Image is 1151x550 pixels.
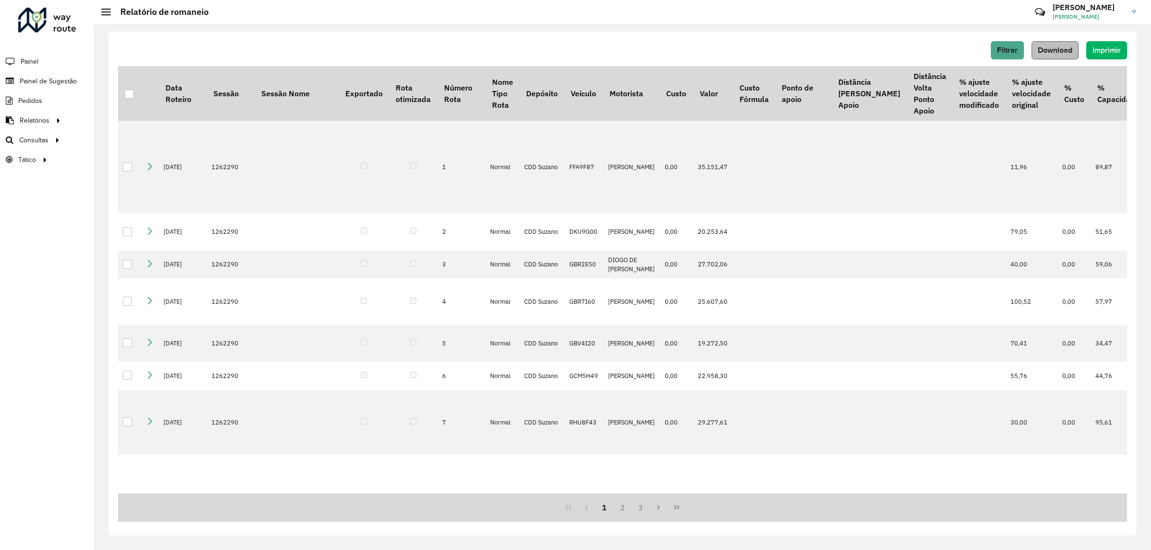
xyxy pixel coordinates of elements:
td: 3 [437,251,485,278]
td: 5 [437,325,485,362]
th: Valor [693,66,733,121]
td: [DATE] [159,390,207,455]
td: 57,97 [1091,278,1146,325]
td: GBR2E50 [564,251,603,278]
td: 7 [437,390,485,455]
td: [PERSON_NAME] [603,390,660,455]
td: 40,00 [1006,251,1057,278]
td: 29.277,61 [693,390,733,455]
span: Painel de Sugestão [20,76,77,86]
td: 35.151,47 [693,121,733,213]
td: 6 [437,362,485,390]
span: Pedidos [18,96,42,106]
span: [PERSON_NAME] [1053,12,1125,21]
button: Last Page [668,498,686,516]
span: Relatórios [20,115,49,126]
td: 51,65 [1091,213,1146,251]
td: 34,47 [1091,325,1146,362]
th: Número Rota [437,66,485,121]
th: Nome Tipo Rota [485,66,519,121]
td: Normal [485,325,519,362]
td: 1262290 [207,213,255,251]
td: 0,00 [660,251,693,278]
td: Normal [485,251,519,278]
td: 89,87 [1091,121,1146,213]
td: [PERSON_NAME] [603,362,660,390]
th: % ajuste velocidade modificado [952,66,1005,121]
td: CDD Suzano [519,390,564,455]
td: 11,96 [1006,121,1057,213]
td: 20.253,64 [693,213,733,251]
th: Sessão [207,66,255,121]
button: Imprimir [1086,41,1127,59]
span: Consultas [19,135,48,145]
th: % Capacidade [1091,66,1146,121]
td: [PERSON_NAME] [603,325,660,362]
td: 55,76 [1006,362,1057,390]
th: Data Roteiro [159,66,207,121]
td: 0,00 [660,213,693,251]
td: 0,00 [1057,213,1091,251]
td: 0,00 [660,390,693,455]
td: 1262290 [207,362,255,390]
span: Tático [18,155,36,165]
button: Next Page [650,498,668,516]
td: Normal [485,390,519,455]
th: Rota otimizada [389,66,437,121]
td: 0,00 [1057,362,1091,390]
td: 27.702,06 [693,251,733,278]
a: Contato Rápido [1030,2,1050,23]
td: Normal [485,213,519,251]
td: 44,76 [1091,362,1146,390]
td: [DATE] [159,362,207,390]
td: 79,05 [1006,213,1057,251]
td: FFA9F87 [564,121,603,213]
td: DKU9G00 [564,213,603,251]
td: [DATE] [159,325,207,362]
span: Painel [21,57,38,67]
td: 0,00 [660,362,693,390]
td: 95,61 [1091,390,1146,455]
td: DIOGO DE [PERSON_NAME] [603,251,660,278]
td: [PERSON_NAME] [603,121,660,213]
td: 100,52 [1006,278,1057,325]
th: Custo Fórmula [733,66,775,121]
td: CDD Suzano [519,278,564,325]
td: 4 [437,278,485,325]
td: 0,00 [1057,121,1091,213]
td: [DATE] [159,121,207,213]
td: [DATE] [159,251,207,278]
td: 0,00 [1057,390,1091,455]
td: 22.958,30 [693,362,733,390]
td: 0,00 [660,325,693,362]
td: 1262290 [207,251,255,278]
span: Download [1038,46,1072,54]
td: 30,00 [1006,390,1057,455]
td: 70,41 [1006,325,1057,362]
th: Exportado [339,66,389,121]
th: % Custo [1057,66,1091,121]
td: [PERSON_NAME] [603,213,660,251]
td: 0,00 [660,278,693,325]
th: Depósito [519,66,564,121]
button: Download [1032,41,1079,59]
span: Filtrar [997,46,1018,54]
td: 19.272,50 [693,325,733,362]
td: 1262290 [207,121,255,213]
h2: Relatório de romaneio [111,7,209,17]
td: GBV4I20 [564,325,603,362]
td: [DATE] [159,213,207,251]
button: 1 [595,498,613,516]
td: GCM5H49 [564,362,603,390]
th: Custo [660,66,693,121]
td: CDD Suzano [519,362,564,390]
td: 0,00 [1057,251,1091,278]
button: 3 [632,498,650,516]
th: % ajuste velocidade original [1006,66,1057,121]
td: [PERSON_NAME] [603,278,660,325]
td: RHU8F43 [564,390,603,455]
th: Distância [PERSON_NAME] Apoio [832,66,906,121]
span: Imprimir [1092,46,1121,54]
td: 1262290 [207,390,255,455]
th: Motorista [603,66,660,121]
